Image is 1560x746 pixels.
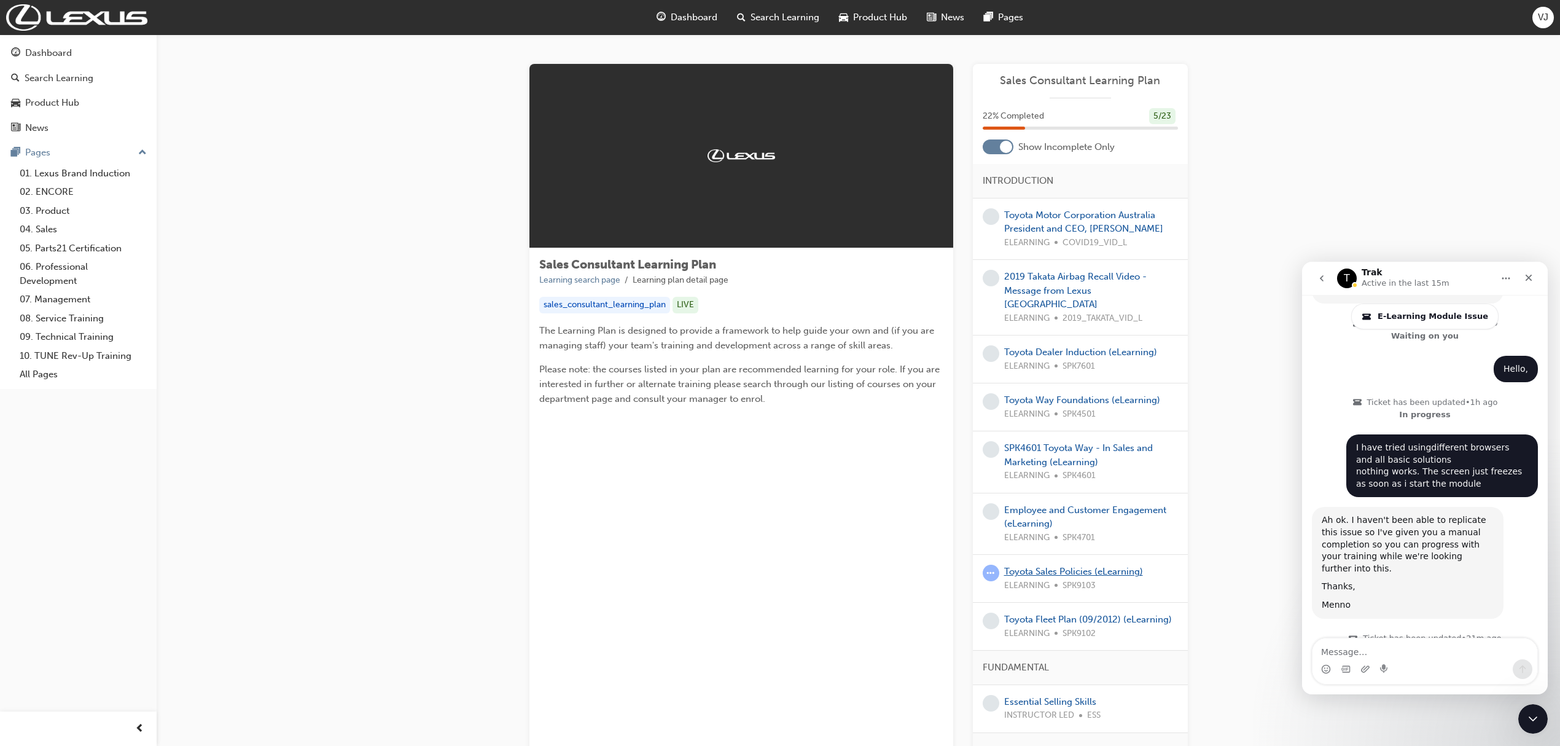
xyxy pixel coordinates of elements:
span: Pages [998,10,1023,25]
span: learningRecordVerb_NONE-icon [983,613,999,629]
span: search-icon [11,73,20,84]
span: up-icon [138,145,147,161]
img: Trak [708,149,775,162]
span: SPK9103 [1063,579,1096,593]
span: ELEARNING [1004,236,1050,250]
span: Search Learning [751,10,819,25]
img: Trak [6,4,147,31]
button: Pages [5,141,152,164]
a: 04. Sales [15,220,152,239]
li: Learning plan detail page [633,273,728,288]
span: news-icon [11,123,20,134]
a: 03. Product [15,202,152,221]
a: News [5,117,152,139]
span: news-icon [927,10,936,25]
span: The Learning Plan is designed to provide a framework to help guide your own and (if you are manag... [539,325,937,351]
span: SPK4701 [1063,531,1095,545]
span: Sales Consultant Learning Plan [539,257,716,272]
span: SPK4601 [1063,469,1096,483]
span: Please note: the courses listed in your plan are recommended learning for your role. If you are i... [539,364,942,404]
div: Product Hub [25,96,79,110]
a: 06. Professional Development [15,257,152,290]
a: Dashboard [5,42,152,65]
span: SPK4501 [1063,407,1096,422]
span: SPK9102 [1063,627,1096,641]
a: Toyota Way Foundations (eLearning) [1004,395,1160,406]
span: ELEARNING [1004,579,1050,593]
span: ELEARNING [1004,469,1050,483]
a: Toyota Fleet Plan (09/2012) (eLearning) [1004,614,1172,625]
a: Essential Selling Skills [1004,696,1096,707]
span: guage-icon [11,48,20,59]
a: 10. TUNE Rev-Up Training [15,347,152,366]
button: DashboardSearch LearningProduct HubNews [5,39,152,141]
span: ELEARNING [1004,627,1050,641]
span: COVID19_VID_L [1063,236,1127,250]
span: car-icon [839,10,848,25]
span: Product Hub [853,10,907,25]
a: car-iconProduct Hub [829,5,917,30]
span: ELEARNING [1004,531,1050,545]
div: 5 / 23 [1149,108,1176,125]
span: car-icon [11,98,20,109]
div: Pages [25,146,50,160]
span: 22 % Completed [983,109,1044,124]
span: FUNDAMENTAL [983,661,1049,675]
a: pages-iconPages [974,5,1033,30]
a: 01. Lexus Brand Induction [15,164,152,183]
span: learningRecordVerb_ATTEMPT-icon [983,565,999,581]
span: INSTRUCTOR LED [1004,709,1074,723]
a: 2019 Takata Airbag Recall Video - Message from Lexus [GEOGRAPHIC_DATA] [1004,271,1147,310]
a: Product Hub [5,92,152,114]
span: learningRecordVerb_NONE-icon [983,393,999,410]
a: news-iconNews [917,5,974,30]
a: 07. Management [15,290,152,309]
span: learningRecordVerb_NONE-icon [983,345,999,362]
span: learningRecordVerb_NONE-icon [983,695,999,712]
span: learningRecordVerb_NONE-icon [983,208,999,225]
div: LIVE [673,297,698,313]
span: ELEARNING [1004,312,1050,326]
a: guage-iconDashboard [647,5,727,30]
span: ELEARNING [1004,407,1050,422]
span: INTRODUCTION [983,174,1053,188]
span: Dashboard [671,10,717,25]
span: Show Incomplete Only [1018,140,1115,154]
div: News [25,121,49,135]
span: learningRecordVerb_NONE-icon [983,270,999,286]
a: Learning search page [539,275,620,285]
a: All Pages [15,365,152,384]
a: 08. Service Training [15,309,152,328]
a: 09. Technical Training [15,328,152,347]
span: Sales Consultant Learning Plan [983,74,1178,88]
a: Employee and Customer Engagement (eLearning) [1004,505,1166,530]
iframe: Intercom live chat [1518,704,1548,734]
span: pages-icon [11,147,20,159]
div: sales_consultant_learning_plan [539,297,670,313]
span: 2019_TAKATA_VID_L [1063,312,1142,326]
